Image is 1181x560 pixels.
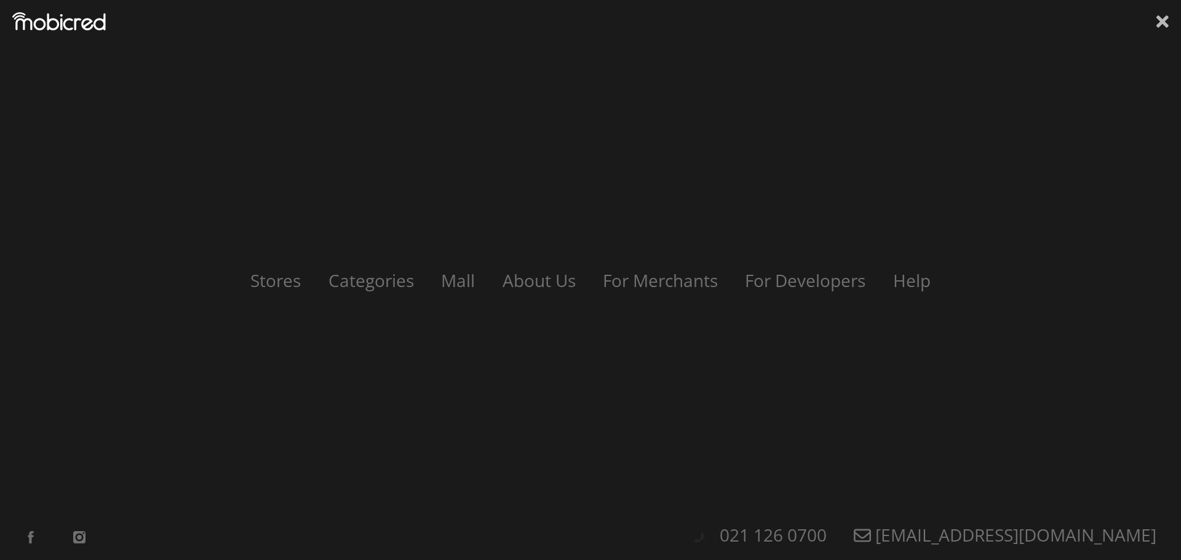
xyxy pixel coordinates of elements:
a: For Merchants [590,269,730,292]
a: Help [881,269,943,292]
a: 021 126 0700 [707,523,839,546]
a: About Us [490,269,588,292]
a: Mall [429,269,487,292]
a: For Developers [733,269,878,292]
a: Categories [316,269,426,292]
img: Mobicred [12,12,106,31]
a: [EMAIL_ADDRESS][DOMAIN_NAME] [841,523,1169,546]
a: Stores [238,269,313,292]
